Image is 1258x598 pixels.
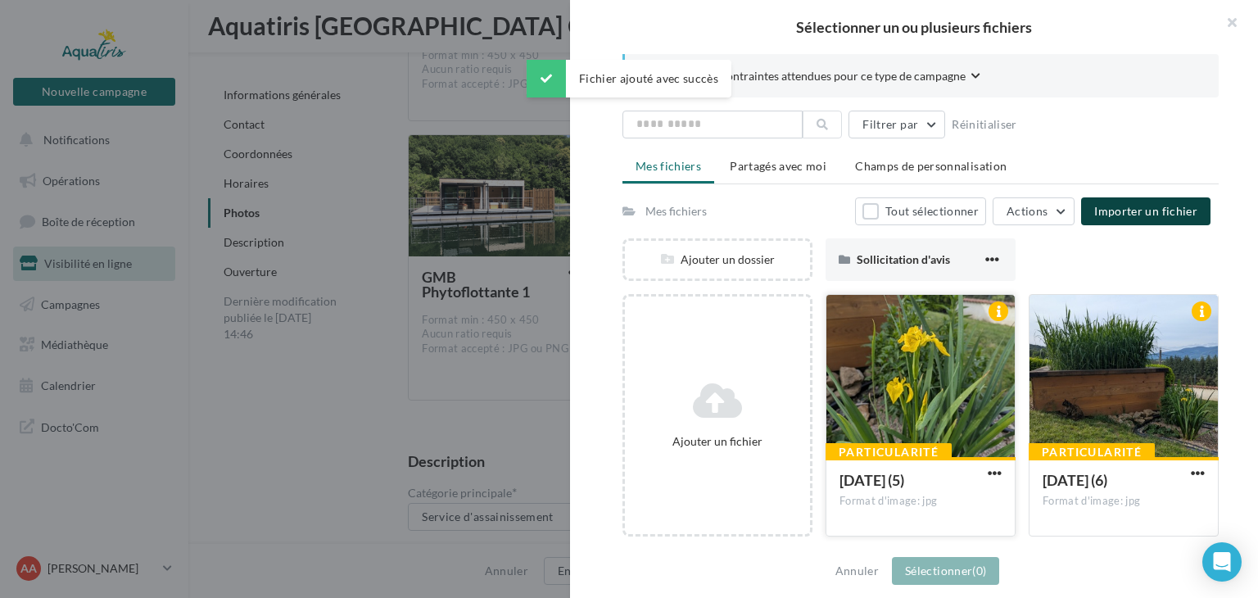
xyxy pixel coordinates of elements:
div: Fichier ajouté avec succès [527,60,731,97]
button: Importer un fichier [1081,197,1210,225]
span: (0) [972,564,986,578]
button: Consulter les contraintes attendues pour ce type de campagne [651,67,980,88]
span: Consulter les contraintes attendues pour ce type de campagne [651,68,966,84]
div: Open Intercom Messenger [1202,542,1242,582]
div: Particularité [826,443,952,461]
span: Sollicitation d'avis [857,252,950,266]
button: Actions [993,197,1075,225]
span: Actions [1007,204,1048,218]
h2: Sélectionner un ou plusieurs fichiers [596,20,1232,34]
div: Format d'image: jpg [1043,494,1205,509]
div: Ajouter un dossier [625,251,810,268]
div: Mes fichiers [645,203,707,220]
button: Annuler [829,561,885,581]
span: Champs de personnalisation [855,159,1007,173]
span: 26mai2025 (6) [1043,471,1107,489]
div: Particularité [1029,443,1155,461]
span: Mes fichiers [636,159,701,173]
button: Tout sélectionner [855,197,986,225]
span: Importer un fichier [1094,204,1197,218]
span: Partagés avec moi [730,159,826,173]
div: Ajouter un fichier [631,433,803,450]
button: Réinitialiser [945,115,1024,134]
button: Sélectionner(0) [892,557,999,585]
div: Format d'image: jpg [839,494,1002,509]
button: Filtrer par [848,111,945,138]
span: 26mai2025 (5) [839,471,904,489]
